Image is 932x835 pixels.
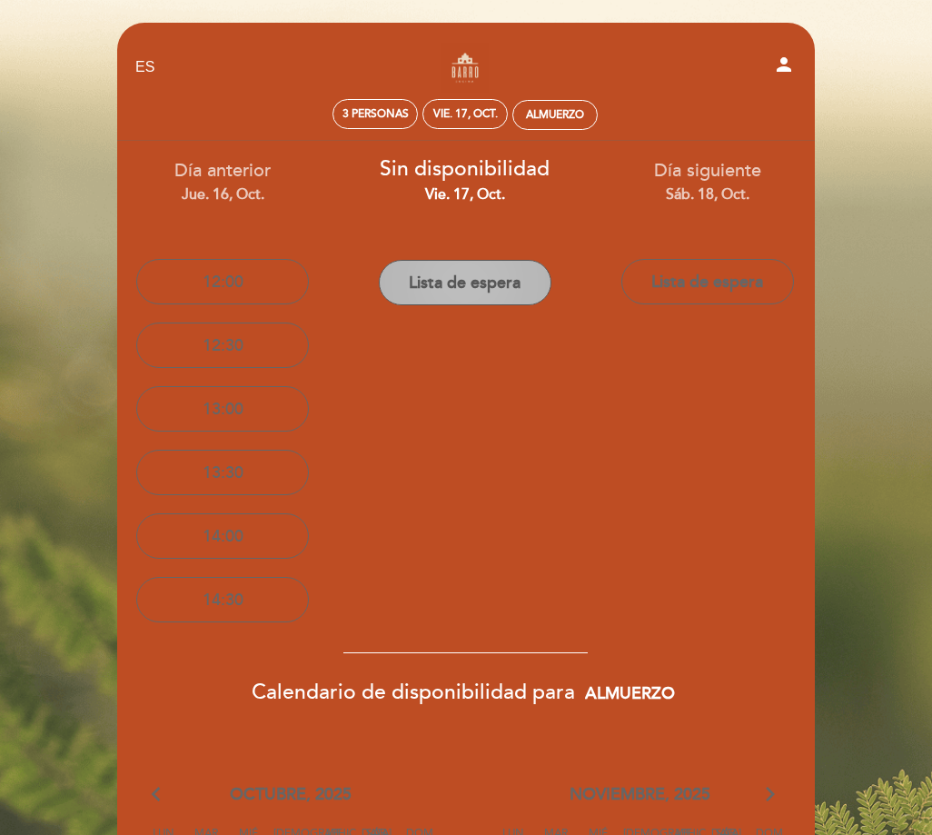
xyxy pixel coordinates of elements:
[230,783,352,807] span: octubre, 2025
[358,184,573,205] div: vie. 17, oct.
[773,54,795,82] button: person
[600,184,815,205] div: sáb. 18, oct.
[115,158,331,204] div: Día anterior
[526,108,584,122] div: Almuerzo
[762,783,778,807] i: arrow_forward_ios
[136,323,309,368] button: 12:30
[115,184,331,205] div: jue. 16, oct.
[136,450,309,495] button: 13:30
[136,259,309,304] button: 12:00
[380,156,550,182] span: Sin disponibilidad
[600,158,815,204] div: Día siguiente
[152,783,168,807] i: arrow_back_ios
[136,577,309,622] button: 14:30
[136,513,309,559] button: 14:00
[433,107,498,121] div: vie. 17, oct.
[352,43,579,93] a: Barro Cocina
[379,260,551,305] button: Lista de espera
[252,680,575,705] span: Calendario de disponibilidad para
[570,783,710,807] span: noviembre, 2025
[773,54,795,75] i: person
[136,386,309,432] button: 13:00
[621,259,794,304] button: Lista de espera
[342,107,409,121] span: 3 personas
